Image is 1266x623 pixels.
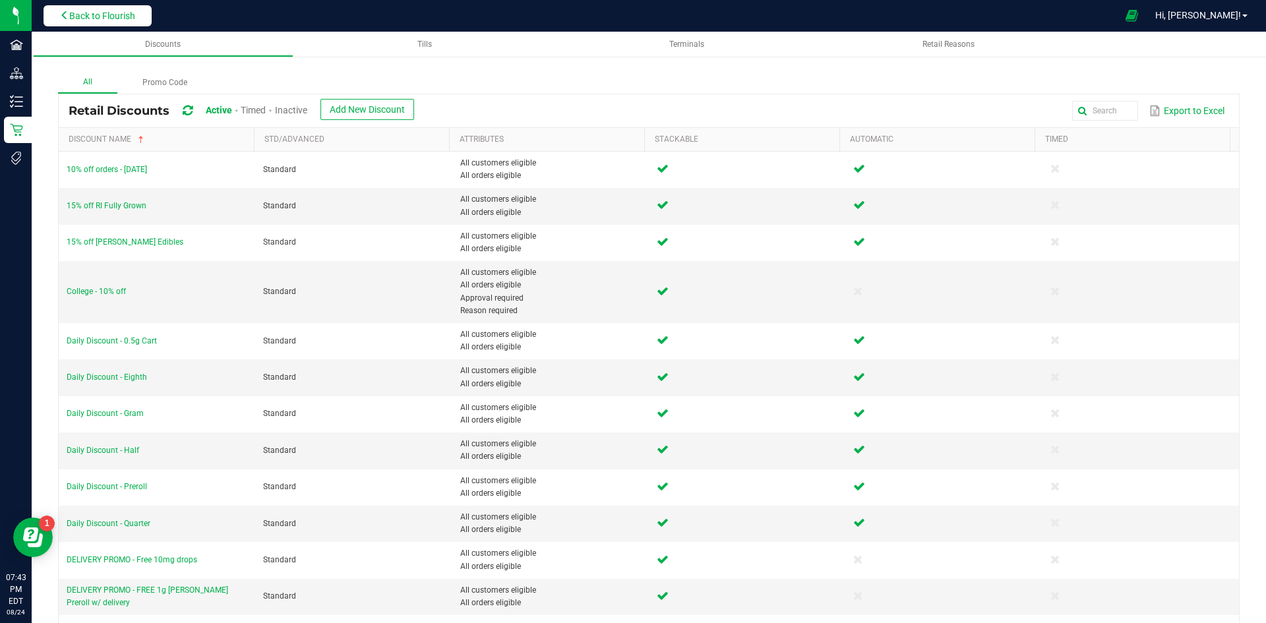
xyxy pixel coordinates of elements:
label: Promo Code [117,73,212,93]
span: All orders eligible [460,378,641,390]
span: Inactive [275,105,307,115]
span: Standard [263,591,296,601]
span: All orders eligible [460,597,641,609]
span: Sortable [136,134,146,145]
span: 15% off RI Fully Grown [67,201,146,210]
span: All customers eligible [460,157,641,169]
span: Hi, [PERSON_NAME]! [1155,10,1241,20]
span: Daily Discount - Preroll [67,482,147,491]
span: Tills [417,40,432,49]
a: AutomaticSortable [850,134,1029,145]
span: Standard [263,446,296,455]
span: Daily Discount - Gram [67,409,144,418]
span: All orders eligible [460,341,641,353]
button: Export to Excel [1146,100,1228,122]
span: All customers eligible [460,193,641,206]
span: Standard [263,201,296,210]
span: Daily Discount - Quarter [67,519,150,528]
a: Discount NameSortable [69,134,249,145]
span: All customers eligible [460,401,641,414]
span: All customers eligible [460,328,641,341]
inline-svg: Distribution [10,67,23,80]
span: Reason required [460,305,641,317]
span: All orders eligible [460,414,641,427]
a: AttributesSortable [460,134,639,145]
span: All customers eligible [460,475,641,487]
span: Standard [263,409,296,418]
span: Back to Flourish [69,11,135,21]
span: All customers eligible [460,584,641,597]
span: Standard [263,372,296,382]
span: Active [206,105,232,115]
span: Standard [263,482,296,491]
span: All orders eligible [460,487,641,500]
span: Daily Discount - Eighth [67,372,147,382]
a: Std/AdvancedSortable [264,134,444,145]
span: All orders eligible [460,243,641,255]
p: 08/24 [6,607,26,617]
span: 15% off [PERSON_NAME] Edibles [67,237,183,247]
span: All orders eligible [460,169,641,182]
button: Back to Flourish [44,5,152,26]
span: Standard [263,555,296,564]
span: All orders eligible [460,279,641,291]
span: All customers eligible [460,511,641,523]
span: All orders eligible [460,560,641,573]
span: All customers eligible [460,547,641,560]
button: Add New Discount [320,99,414,120]
span: 10% off orders - [DATE] [67,165,147,174]
span: All customers eligible [460,266,641,279]
span: Daily Discount - 0.5g Cart [67,336,157,345]
span: College - 10% off [67,287,126,296]
span: Add New Discount [330,104,405,115]
span: Timed [241,105,266,115]
span: Open Ecommerce Menu [1117,3,1147,28]
span: Standard [263,336,296,345]
span: Standard [263,237,296,247]
span: Standard [263,519,296,528]
span: Standard [263,287,296,296]
iframe: Resource center [13,518,53,557]
inline-svg: Retail [10,123,23,136]
span: Standard [263,165,296,174]
span: All orders eligible [460,206,641,219]
input: Search [1072,101,1138,121]
inline-svg: Tags [10,152,23,165]
span: All customers eligible [460,365,641,377]
span: All customers eligible [460,230,641,243]
span: Daily Discount - Half [67,446,139,455]
inline-svg: Facilities [10,38,23,51]
iframe: Resource center unread badge [39,516,55,531]
a: TimedSortable [1045,134,1224,145]
span: Retail Reasons [922,40,975,49]
span: Approval required [460,292,641,305]
span: Discounts [145,40,181,49]
inline-svg: Inventory [10,95,23,108]
span: DELIVERY PROMO - Free 10mg drops [67,555,197,564]
span: All orders eligible [460,450,641,463]
span: All orders eligible [460,523,641,536]
label: All [58,72,117,94]
p: 07:43 PM EDT [6,572,26,607]
span: All customers eligible [460,438,641,450]
a: StackableSortable [655,134,834,145]
div: Retail Discounts [69,99,424,123]
span: Terminals [669,40,704,49]
span: DELIVERY PROMO - FREE 1g [PERSON_NAME] Preroll w/ delivery [67,585,228,607]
